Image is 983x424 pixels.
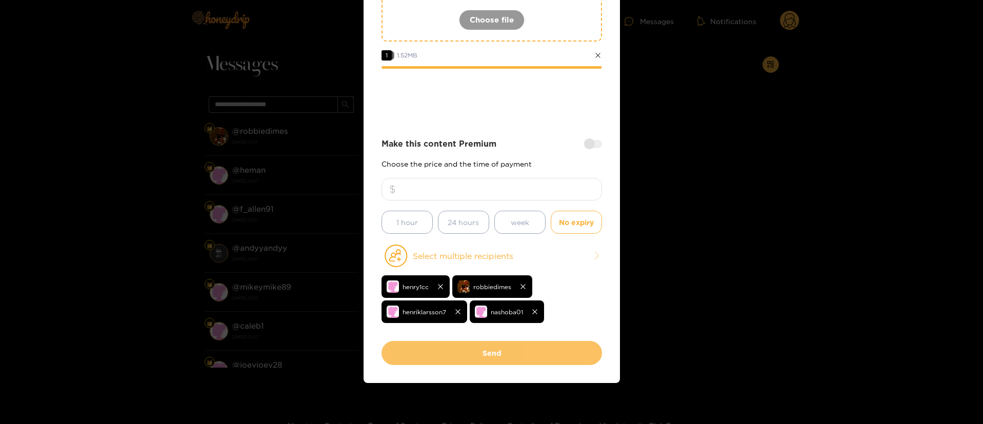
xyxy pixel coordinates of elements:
span: nashoba01 [491,306,523,318]
img: no-avatar.png [387,306,399,318]
strong: Make this content Premium [382,138,496,150]
img: upxnl-screenshot_20250725_032726_gallery.jpg [457,280,470,293]
p: Choose the price and the time of payment [382,160,602,168]
button: week [494,211,546,234]
span: week [511,216,529,228]
button: No expiry [551,211,602,234]
button: 24 hours [438,211,489,234]
button: Choose file [459,10,525,30]
span: No expiry [559,216,594,228]
span: 1 hour [396,216,418,228]
span: 24 hours [448,216,479,228]
button: Send [382,341,602,365]
span: henry1cc [403,281,429,293]
span: robbiedimes [473,281,511,293]
button: Select multiple recipients [382,244,602,268]
span: henriklarsson7 [403,306,446,318]
span: 1 [382,50,392,60]
img: no-avatar.png [475,306,487,318]
img: no-avatar.png [387,280,399,293]
button: 1 hour [382,211,433,234]
span: 1.52 MB [397,52,417,58]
